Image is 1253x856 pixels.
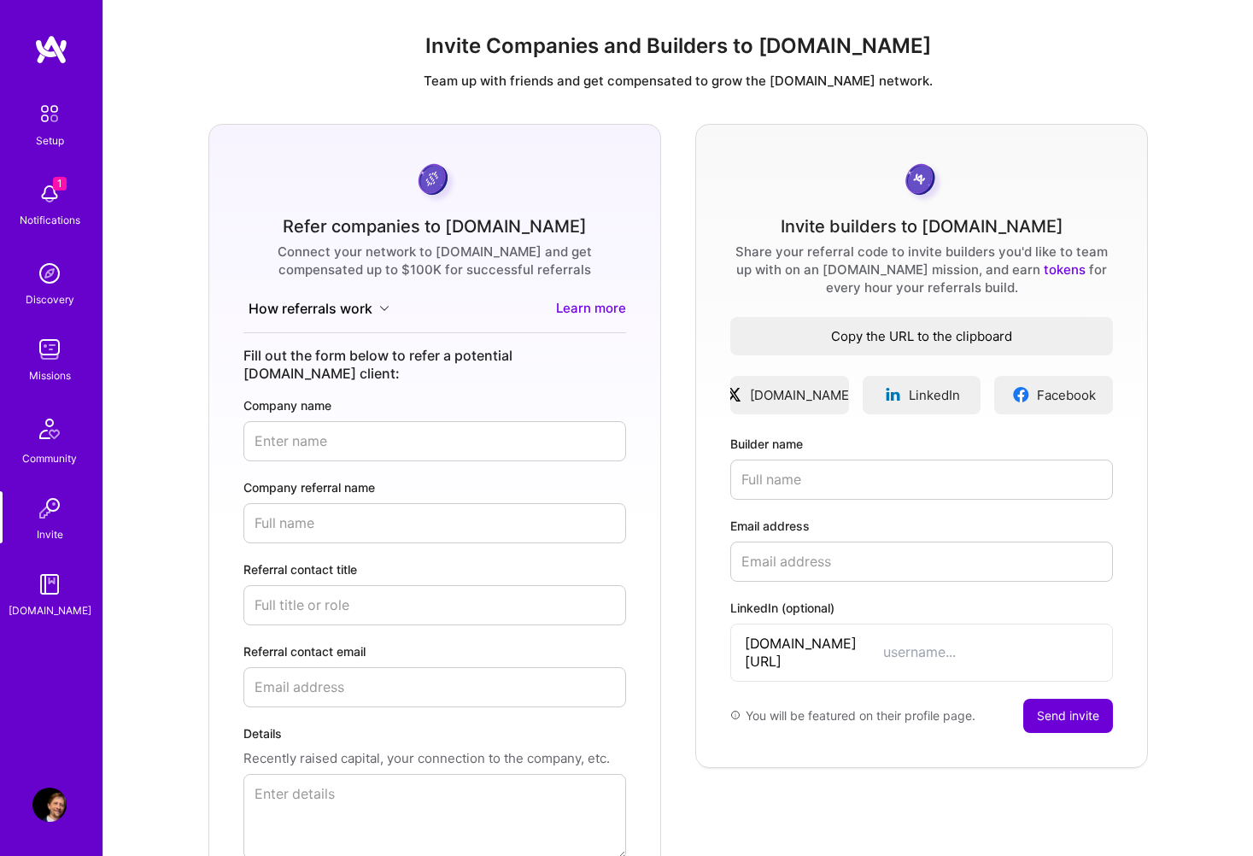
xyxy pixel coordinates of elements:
label: Referral contact email [243,642,626,660]
input: Email address [243,667,626,707]
span: Copy the URL to the clipboard [730,327,1113,345]
span: [DOMAIN_NAME][URL] [745,635,883,671]
div: [DOMAIN_NAME] [9,601,91,619]
img: purpleCoin [413,159,457,204]
div: Share your referral code to invite builders you'd like to team up with on an [DOMAIN_NAME] missio... [730,243,1113,296]
span: 1 [53,177,67,191]
div: Connect your network to [DOMAIN_NAME] and get compensated up to $100K for successful referrals [243,243,626,278]
label: LinkedIn (optional) [730,599,1113,617]
img: facebookLogo [1012,386,1030,403]
label: Company referral name [243,478,626,496]
img: logo [34,34,68,65]
p: Recently raised capital, your connection to the company, etc. [243,749,626,767]
input: username... [883,643,1098,661]
img: grayCoin [899,159,945,204]
div: Refer companies to [DOMAIN_NAME] [283,218,587,236]
img: Invite [32,491,67,525]
div: Fill out the form below to refer a potential [DOMAIN_NAME] client: [243,347,626,383]
button: How referrals work [243,299,395,319]
img: teamwork [32,332,67,366]
img: discovery [32,256,67,290]
div: Setup [36,132,64,150]
div: Invite [37,525,63,543]
span: [DOMAIN_NAME] [750,386,853,404]
input: Full name [243,503,626,543]
div: Community [22,449,77,467]
p: Team up with friends and get compensated to grow the [DOMAIN_NAME] network. [117,72,1239,90]
label: Details [243,724,626,742]
input: Full title or role [243,585,626,625]
a: tokens [1044,261,1086,278]
div: Notifications [20,211,80,229]
a: Learn more [556,299,626,319]
img: linkedinLogo [884,386,902,403]
h1: Invite Companies and Builders to [DOMAIN_NAME] [117,34,1239,59]
img: bell [32,177,67,211]
label: Referral contact title [243,560,626,578]
label: Builder name [730,435,1113,453]
button: Copy the URL to the clipboard [730,317,1113,355]
label: Email address [730,517,1113,535]
input: Email address [730,542,1113,582]
img: Community [29,408,70,449]
label: Company name [243,396,626,414]
img: guide book [32,567,67,601]
span: Facebook [1037,386,1096,404]
div: Discovery [26,290,74,308]
img: User Avatar [32,788,67,822]
button: Send invite [1023,699,1113,733]
img: setup [32,96,67,132]
div: You will be featured on their profile page. [730,699,975,733]
div: Invite builders to [DOMAIN_NAME] [781,218,1063,236]
a: User Avatar [28,788,71,822]
div: Missions [29,366,71,384]
span: LinkedIn [909,386,960,404]
a: [DOMAIN_NAME] [730,376,849,414]
a: LinkedIn [863,376,981,414]
input: Enter name [243,421,626,461]
img: xLogo [725,386,743,403]
a: Facebook [994,376,1113,414]
input: Full name [730,460,1113,500]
